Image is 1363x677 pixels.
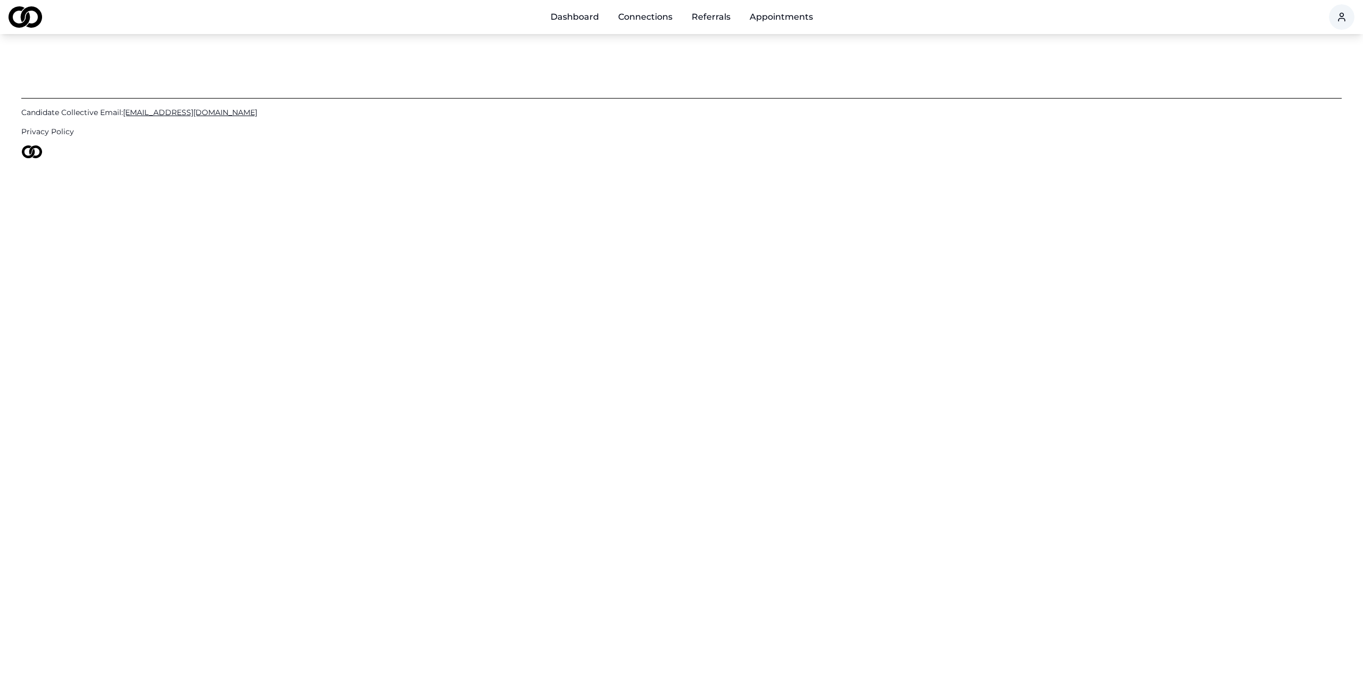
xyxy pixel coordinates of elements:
[9,6,42,28] img: logo
[21,145,43,158] img: logo
[741,6,822,28] a: Appointments
[683,6,739,28] a: Referrals
[610,6,681,28] a: Connections
[21,107,1342,118] a: Candidate Collective Email:[EMAIL_ADDRESS][DOMAIN_NAME]
[542,6,822,28] nav: Main
[542,6,607,28] a: Dashboard
[21,126,1342,137] a: Privacy Policy
[123,108,257,117] span: [EMAIL_ADDRESS][DOMAIN_NAME]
